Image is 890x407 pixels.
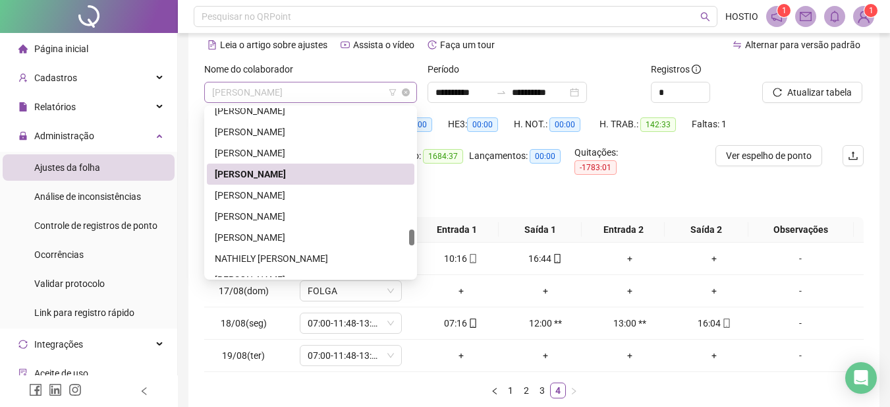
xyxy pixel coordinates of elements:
[34,102,76,112] span: Relatórios
[428,62,468,77] label: Período
[448,117,514,132] div: HE 3:
[593,284,667,298] div: +
[503,383,518,398] li: 1
[549,117,580,132] span: 00:00
[34,278,105,289] span: Validar protocolo
[854,7,874,26] img: 41758
[566,383,582,398] li: Próxima página
[207,185,414,206] div: MARIA HELENA DE ARAUJO MEDEIROS
[748,217,854,243] th: Observações
[423,149,463,164] span: 1684:37
[221,318,267,329] span: 18/08(seg)
[677,284,751,298] div: +
[745,40,860,50] span: Alternar para versão padrão
[677,251,751,266] div: +
[18,131,28,141] span: lock
[496,87,507,98] span: swap-right
[651,62,701,77] span: Registros
[207,227,414,248] div: MARIA SOCORRO FEITOZA FERREIRA DIAS
[551,254,562,263] span: mobile
[777,4,791,17] sup: 1
[692,65,701,74] span: info-circle
[34,131,94,141] span: Administração
[715,145,822,166] button: Ver espelho de ponto
[207,269,414,290] div: PAULINO MARQUES NETO
[18,340,28,349] span: sync
[204,62,302,77] label: Nome do colaborador
[29,383,42,396] span: facebook
[496,87,507,98] span: to
[469,148,574,164] div: Lançamentos:
[514,117,599,132] div: H. NOT.:
[387,319,395,327] span: down
[215,146,406,160] div: [PERSON_NAME]
[582,217,665,243] th: Entrada 2
[754,222,848,237] span: Observações
[215,209,406,224] div: [PERSON_NAME]
[140,387,149,396] span: left
[215,104,406,118] div: [PERSON_NAME]
[424,348,498,363] div: +
[640,117,676,132] span: 142:33
[341,40,350,49] span: youtube
[534,383,550,398] li: 3
[574,160,617,175] span: -1783:01
[208,40,217,49] span: file-text
[570,387,578,395] span: right
[387,352,395,360] span: down
[692,119,727,129] span: Faltas: 1
[721,319,731,328] span: mobile
[207,142,414,164] div: MARIA DE FATIMA ALVES
[424,316,498,330] div: 07:16
[467,254,478,263] span: mobile
[519,383,534,398] a: 2
[49,383,62,396] span: linkedin
[34,44,88,54] span: Página inicial
[34,307,134,318] span: Link para registro rápido
[416,217,499,243] th: Entrada 1
[550,383,566,398] li: 4
[491,387,499,395] span: left
[530,149,561,164] span: 00:00
[593,348,667,363] div: +
[424,284,498,298] div: +
[733,40,742,49] span: swap
[69,383,82,396] span: instagram
[220,40,327,50] span: Leia o artigo sobre ajustes
[34,73,77,83] span: Cadastros
[509,284,582,298] div: +
[499,217,582,243] th: Saída 1
[566,383,582,398] button: right
[215,251,406,266] div: NATHIELY [PERSON_NAME]
[215,188,406,203] div: [PERSON_NAME]
[762,348,839,363] div: -
[535,383,549,398] a: 3
[864,4,877,17] sup: Atualize o seu contato no menu Meus Dados
[34,191,141,202] span: Análise de inconsistências
[207,100,414,121] div: MARCOS OLIVEIRA DA SILVA
[700,12,710,22] span: search
[207,121,414,142] div: MARIA CRISTINA DOS SANTOS LEITE
[487,383,503,398] li: Página anterior
[215,167,406,181] div: [PERSON_NAME]
[665,217,748,243] th: Saída 2
[308,281,394,301] span: FOLGA
[34,162,100,173] span: Ajustes da folha
[18,44,28,53] span: home
[467,117,498,132] span: 00:00
[829,11,841,22] span: bell
[762,251,839,266] div: -
[222,350,265,361] span: 19/08(ter)
[440,40,495,50] span: Faça um tour
[773,88,782,97] span: reload
[509,251,582,266] div: 16:44
[677,348,751,363] div: +
[518,383,534,398] li: 2
[428,40,437,49] span: history
[762,316,839,330] div: -
[34,249,84,260] span: Ocorrências
[574,145,667,175] div: Quitações:
[782,6,787,15] span: 1
[34,339,83,350] span: Integrações
[503,383,518,398] a: 1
